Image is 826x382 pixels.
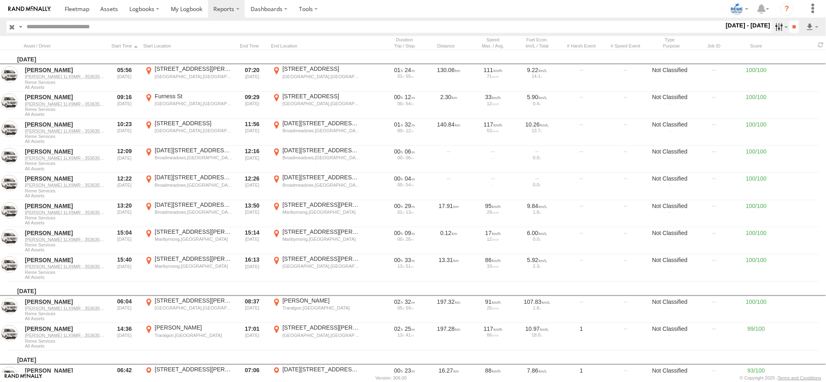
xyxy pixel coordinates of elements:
div: [8704s] 20/08/2025 14:36 - 20/08/2025 17:01 [385,325,424,332]
label: Click to View Event Location [271,255,361,280]
div: 2.30 [428,93,469,118]
div: 13:20 [DATE] [109,201,140,226]
a: [PERSON_NAME] [25,148,104,155]
div: 13:50 [DATE] [237,201,268,226]
label: Click to View Event Location [143,297,233,322]
span: 01 [394,67,403,73]
div: 33 [474,264,512,269]
a: View Asset in Asset Management [1,175,18,191]
a: [PERSON_NAME] 1LX9MR - 353635119999114 [25,264,104,269]
a: [PERSON_NAME] [25,175,104,182]
a: View Asset in Asset Management [1,256,18,273]
div: [GEOGRAPHIC_DATA],[GEOGRAPHIC_DATA] [283,101,360,106]
div: 17.91 [428,201,469,226]
div: 197.28 [428,324,469,349]
span: Reme Services [25,215,104,220]
div: 100/100 [738,201,775,226]
div: 100/100 [738,228,775,253]
span: 00 [394,367,403,374]
div: [GEOGRAPHIC_DATA],[GEOGRAPHIC_DATA] [155,128,232,133]
div: 66 [474,332,512,337]
div: [5045s] 19/08/2025 05:56 - 19/08/2025 07:20 [385,66,424,74]
div: 1.8 [518,210,557,215]
div: Not Classified [651,256,689,264]
label: Click to View Event Location [271,201,361,226]
span: 32 [405,121,415,128]
span: 00 [398,155,405,160]
div: Purpose [653,43,690,49]
label: Click to View Event Location [143,93,233,118]
a: [PERSON_NAME] 1LX9MR - 353635119999114 [25,332,104,338]
span: 09 [405,230,415,236]
span: 00 [394,230,403,236]
div: 53 [474,128,512,133]
div: 100/100 [738,147,775,172]
label: Click to View Event Location [271,65,361,90]
div: 13.7 [518,128,557,133]
div: 10.26 [518,121,557,128]
span: 01 [398,210,405,215]
div: 100/100 [738,65,775,90]
a: View Asset in Asset Management [1,93,18,110]
a: [PERSON_NAME] 1LX9MR - 353635119999114 [25,101,104,107]
div: 5.92 [518,256,557,264]
div: 15:14 [DATE] [237,228,268,253]
span: 12 [406,128,414,133]
div: 1.8 [518,305,557,310]
div: 17 [474,229,512,237]
div: 12 [474,101,512,106]
a: [PERSON_NAME] 1LX9MR - 353635119999114 [25,237,104,242]
div: Score [738,43,775,49]
a: [PERSON_NAME] 1LX9MR - 353635119999114 [25,210,104,215]
div: Type [649,37,690,43]
div: Click to Sort [109,43,140,49]
span: 13 [398,264,405,269]
span: Reme Services [25,270,104,275]
div: 18.0 [518,332,557,337]
div: [STREET_ADDRESS][PERSON_NAME] [283,201,360,208]
label: Click to View Event Location [143,228,233,253]
div: 09:16 [DATE] [109,93,140,118]
div: [GEOGRAPHIC_DATA],[GEOGRAPHIC_DATA] [155,101,232,106]
div: 100/100 [738,174,775,199]
div: [1999s] 19/08/2025 15:40 - 19/08/2025 16:13 [385,256,424,264]
span: Filter Results to this Group [25,85,104,90]
a: [PERSON_NAME] 1LX9MR - 353635119999114 [25,128,104,134]
span: 02 [394,325,403,332]
div: Livia Michelini [728,3,751,15]
div: Broadmeadows,[GEOGRAPHIC_DATA] [283,128,360,133]
span: 00 [394,94,403,100]
a: View Asset in Asset Management [1,121,18,137]
a: [PERSON_NAME] [25,202,104,210]
div: Click to Sort [428,43,469,49]
div: 100/100 [738,120,775,145]
div: Maribyrnong,[GEOGRAPHIC_DATA] [283,236,360,242]
div: 88 [474,367,512,374]
div: [STREET_ADDRESS] [155,120,232,127]
div: 7.86 [518,367,557,374]
div: [STREET_ADDRESS] [283,93,360,100]
span: Reme Services [25,339,104,344]
div: 16:13 [DATE] [237,255,268,280]
div: 140.84 [428,120,469,145]
div: 117 [474,325,512,332]
span: 01 [394,121,403,128]
div: [GEOGRAPHIC_DATA],[GEOGRAPHIC_DATA] [155,305,232,311]
div: 0.0 [518,237,557,242]
span: 05 [398,305,405,310]
div: 9.22 [518,66,557,74]
div: Maribyrnong,[GEOGRAPHIC_DATA] [155,236,232,242]
div: 86 [474,256,512,264]
div: Broadmeadows,[GEOGRAPHIC_DATA] [155,209,232,215]
a: View Asset in Asset Management [1,148,18,164]
a: [PERSON_NAME] [25,325,104,332]
div: 100/100 [738,297,775,322]
div: 100/100 [738,255,775,280]
a: [PERSON_NAME] [25,229,104,237]
div: 29 [474,210,512,215]
a: Terms and Conditions [778,375,821,380]
div: Maribyrnong,[GEOGRAPHIC_DATA] [283,209,360,215]
div: 91 [474,298,512,305]
span: 06 [406,155,414,160]
div: Not Classified [651,298,689,305]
